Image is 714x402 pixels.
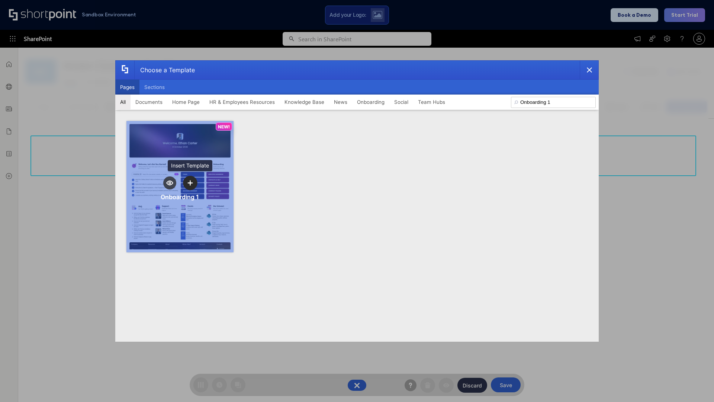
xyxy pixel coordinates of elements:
button: Documents [131,95,167,109]
button: Pages [115,80,139,95]
button: Sections [139,80,170,95]
button: Onboarding [352,95,389,109]
button: Team Hubs [413,95,450,109]
div: Choose a Template [134,61,195,79]
button: Home Page [167,95,205,109]
button: Knowledge Base [280,95,329,109]
p: NEW! [218,124,230,130]
button: All [115,95,131,109]
div: Onboarding 1 [161,193,199,201]
button: HR & Employees Resources [205,95,280,109]
input: Search [511,97,596,108]
iframe: Chat Widget [580,316,714,402]
button: Social [389,95,413,109]
button: News [329,95,352,109]
div: template selector [115,60,599,342]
